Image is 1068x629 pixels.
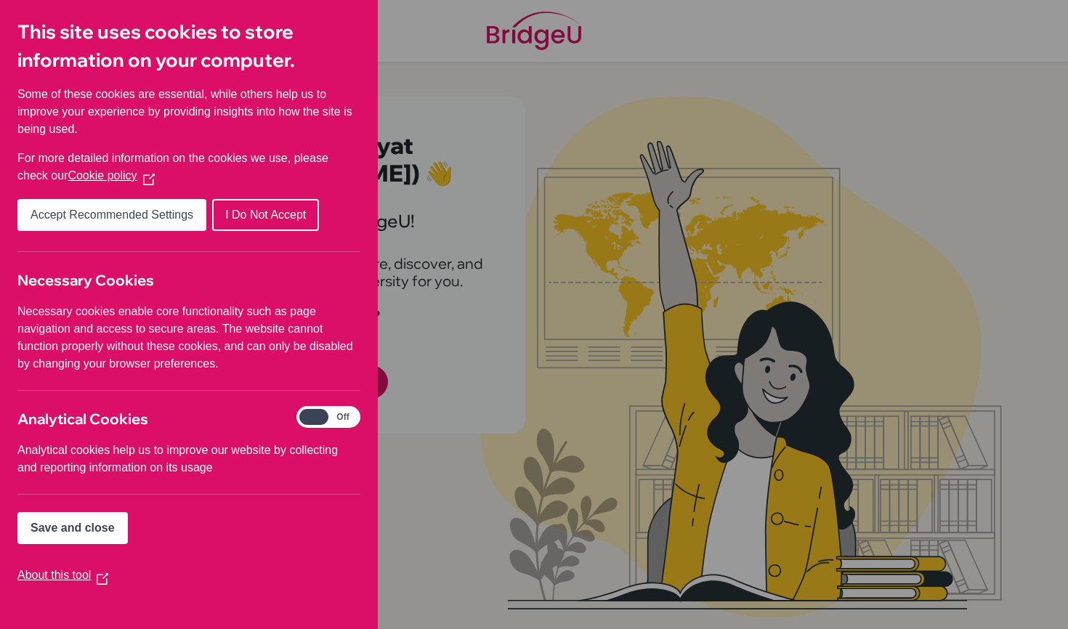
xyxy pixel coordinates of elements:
[17,199,206,231] button: Accept Recommended Settings
[17,152,328,182] span: For more detailed information on the cookies we use, please check our
[31,522,115,534] span: Save and close
[17,408,360,430] h3: Analytical Cookies
[17,442,360,476] p: Analytical cookies help us to improve our website by collecting and reporting information on its ...
[328,409,357,425] span: Off
[68,169,137,182] span: Cookie policy
[17,303,360,373] p: Necessary cookies enable core functionality such as page navigation and access to secure areas. T...
[299,409,328,425] span: On
[17,569,108,581] a: About this tool
[17,269,360,291] h3: Necessary Cookies
[31,208,193,221] span: Accept Recommended Settings
[68,169,154,182] a: Cookie policy
[17,512,128,544] button: Save and close
[212,199,319,231] button: I Do Not Accept
[17,17,360,74] h2: This site uses cookies to store information on your computer.
[17,86,360,138] p: Some of these cookies are essential, while others help us to improve your experience by providing...
[225,208,306,221] span: I Do Not Accept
